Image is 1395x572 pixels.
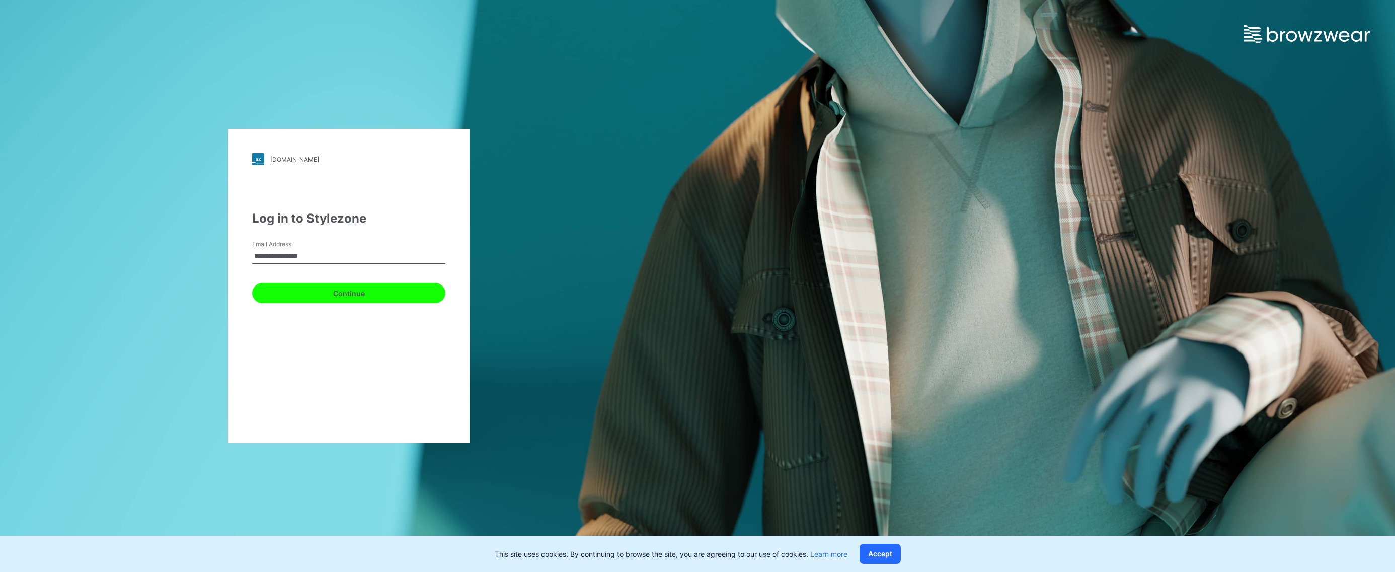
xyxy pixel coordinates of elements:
[270,156,319,163] div: [DOMAIN_NAME]
[252,240,323,249] label: Email Address
[252,153,445,165] a: [DOMAIN_NAME]
[252,209,445,228] div: Log in to Stylezone
[252,153,264,165] img: stylezone-logo.562084cfcfab977791bfbf7441f1a819.svg
[860,544,901,564] button: Accept
[495,549,847,559] p: This site uses cookies. By continuing to browse the site, you are agreeing to our use of cookies.
[252,283,445,303] button: Continue
[810,550,847,558] a: Learn more
[1244,25,1370,43] img: browzwear-logo.e42bd6dac1945053ebaf764b6aa21510.svg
